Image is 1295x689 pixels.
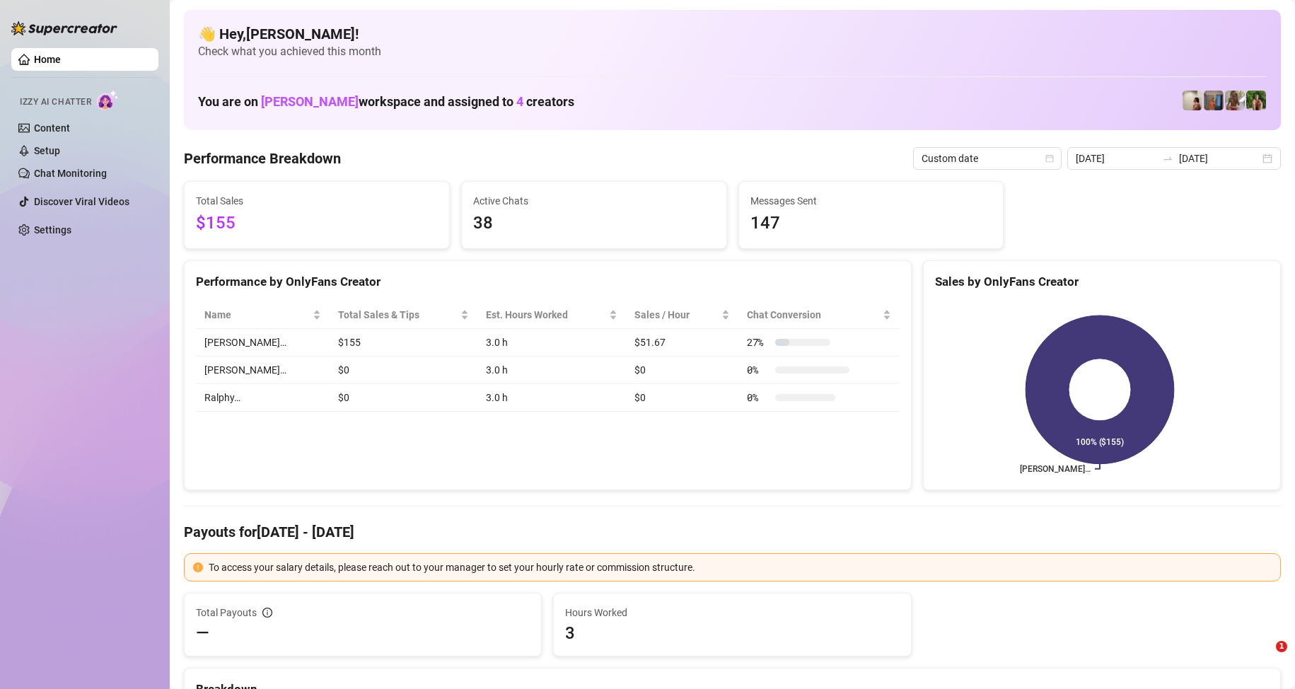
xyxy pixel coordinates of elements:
[196,210,438,237] span: $155
[565,622,899,644] span: 3
[196,384,330,412] td: Ralphy…
[1183,91,1202,110] img: Ralphy
[626,384,738,412] td: $0
[1204,91,1224,110] img: Wayne
[338,307,458,323] span: Total Sales & Tips
[1020,464,1091,474] text: [PERSON_NAME]…
[196,193,438,209] span: Total Sales
[750,210,992,237] span: 147
[747,335,770,350] span: 27 %
[330,301,477,329] th: Total Sales & Tips
[516,94,523,109] span: 4
[626,357,738,384] td: $0
[1162,153,1173,164] span: swap-right
[97,90,119,110] img: AI Chatter
[1246,91,1266,110] img: Nathaniel
[34,145,60,156] a: Setup
[738,301,900,329] th: Chat Conversion
[193,562,203,572] span: exclamation-circle
[626,329,738,357] td: $51.67
[330,329,477,357] td: $155
[473,210,715,237] span: 38
[204,307,310,323] span: Name
[477,329,626,357] td: 3.0 h
[486,307,606,323] div: Est. Hours Worked
[922,148,1053,169] span: Custom date
[198,94,574,110] h1: You are on workspace and assigned to creators
[935,272,1269,291] div: Sales by OnlyFans Creator
[330,357,477,384] td: $0
[330,384,477,412] td: $0
[262,608,272,618] span: info-circle
[196,622,209,644] span: —
[196,272,900,291] div: Performance by OnlyFans Creator
[750,193,992,209] span: Messages Sent
[473,193,715,209] span: Active Chats
[20,95,91,109] span: Izzy AI Chatter
[1225,91,1245,110] img: Nathaniel
[1045,154,1054,163] span: calendar
[34,224,71,236] a: Settings
[34,168,107,179] a: Chat Monitoring
[198,24,1267,44] h4: 👋 Hey, [PERSON_NAME] !
[196,329,330,357] td: [PERSON_NAME]…
[209,560,1272,575] div: To access your salary details, please reach out to your manager to set your hourly rate or commis...
[1162,153,1173,164] span: to
[477,357,626,384] td: 3.0 h
[747,362,770,378] span: 0 %
[626,301,738,329] th: Sales / Hour
[198,44,1267,59] span: Check what you achieved this month
[261,94,359,109] span: [PERSON_NAME]
[34,196,129,207] a: Discover Viral Videos
[747,390,770,405] span: 0 %
[196,301,330,329] th: Name
[184,149,341,168] h4: Performance Breakdown
[477,384,626,412] td: 3.0 h
[1179,151,1260,166] input: End date
[1247,641,1281,675] iframe: Intercom live chat
[34,122,70,134] a: Content
[634,307,719,323] span: Sales / Hour
[34,54,61,65] a: Home
[184,522,1281,542] h4: Payouts for [DATE] - [DATE]
[747,307,880,323] span: Chat Conversion
[11,21,117,35] img: logo-BBDzfeDw.svg
[565,605,899,620] span: Hours Worked
[1076,151,1156,166] input: Start date
[196,605,257,620] span: Total Payouts
[1276,641,1287,652] span: 1
[196,357,330,384] td: [PERSON_NAME]…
